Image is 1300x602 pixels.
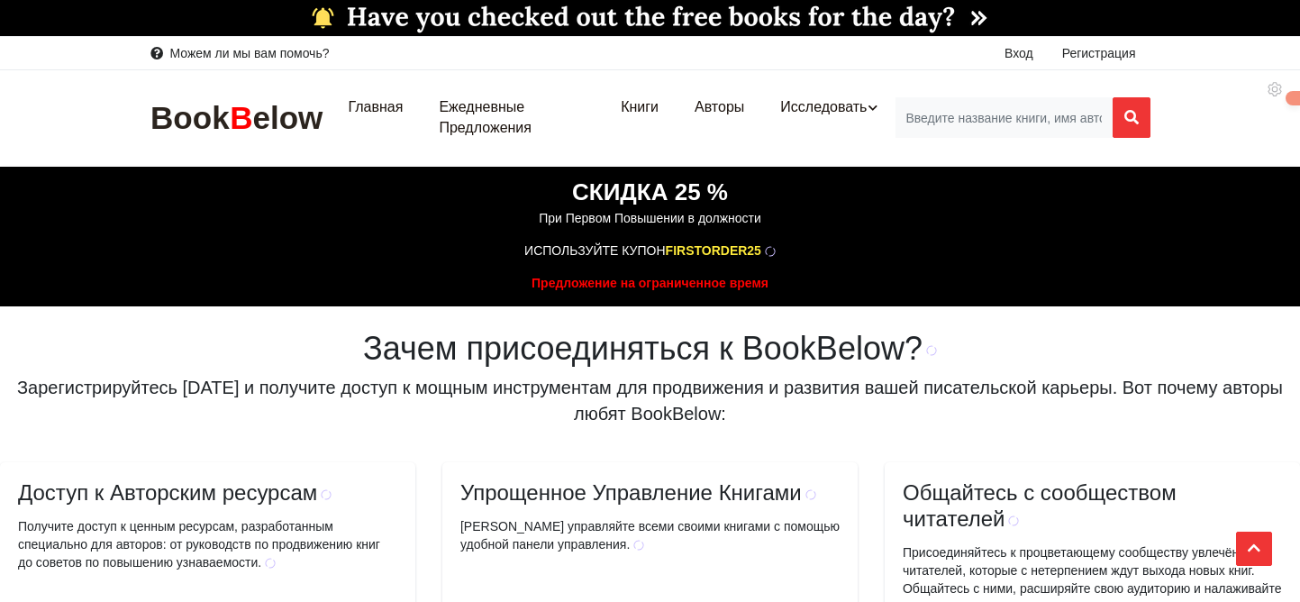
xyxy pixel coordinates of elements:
p: При Первом Повышении в должности [1,209,1299,227]
img: Логотип BookBelow [150,99,331,136]
h5: Доступ к Авторским ресурсам [18,480,397,506]
a: Главная [331,79,422,136]
a: Вход [990,37,1048,69]
button: Поиск [1113,97,1150,138]
a: Авторы [677,79,762,136]
span: FIRSTORDER25 [666,243,761,258]
a: Регистрация [1048,37,1150,69]
input: Поиск книг [895,97,1112,138]
a: Ежедневные Предложения [421,79,603,157]
a: Исследовать [762,79,895,136]
p: СКИДКА 25 % [1,176,1299,209]
a: Можем ли мы вам помочь? [150,44,330,62]
a: Книги [603,79,677,136]
span: Регистрация [1062,46,1136,60]
p: Получите доступ к ценным ресурсам, разработанным специально для авторов: от руководств по продвиж... [18,517,397,571]
h5: Упрощенное Управление Книгами [460,480,840,506]
button: Верхняя Часть прокрутки [1236,532,1272,566]
h5: Общайтесь с сообществом читателей [903,480,1282,533]
p: ИСПОЛЬЗУЙТЕ КУПОН [1,242,1299,260]
span: Предложение на ограниченное время [532,276,768,290]
span: Вход [1005,46,1033,60]
p: [PERSON_NAME] управляйте всеми своими книгами с помощью удобной панели управления. [460,517,840,553]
